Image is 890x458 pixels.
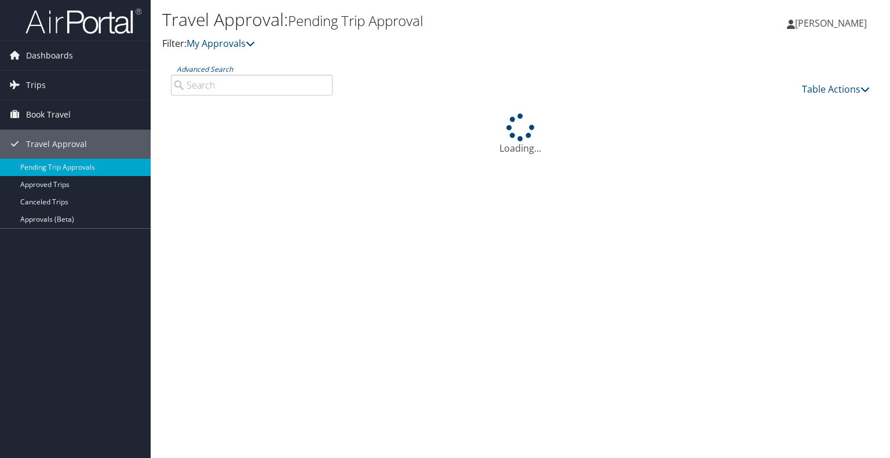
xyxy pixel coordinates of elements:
[795,17,867,30] span: [PERSON_NAME]
[26,41,73,70] span: Dashboards
[26,130,87,159] span: Travel Approval
[162,36,640,52] p: Filter:
[177,64,233,74] a: Advanced Search
[26,71,46,100] span: Trips
[787,6,878,41] a: [PERSON_NAME]
[171,75,333,96] input: Advanced Search
[187,37,255,50] a: My Approvals
[25,8,141,35] img: airportal-logo.png
[162,113,878,155] div: Loading...
[26,100,71,129] span: Book Travel
[162,8,640,32] h1: Travel Approval:
[802,83,870,96] a: Table Actions
[288,11,423,30] small: Pending Trip Approval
